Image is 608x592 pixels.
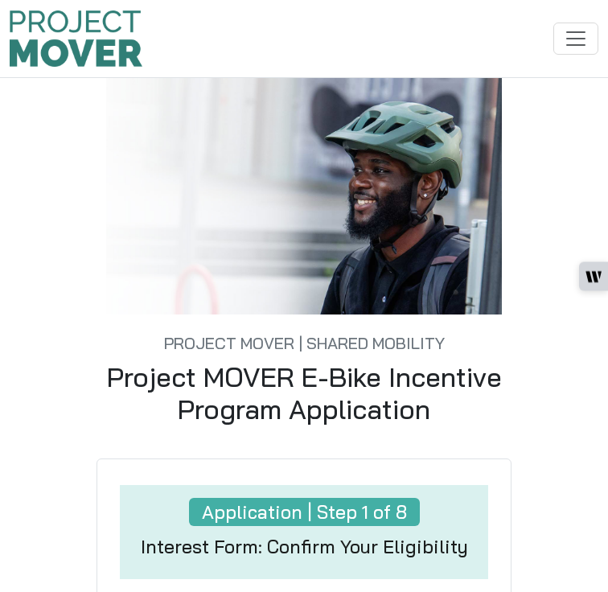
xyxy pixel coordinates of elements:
h1: Project MOVER E-Bike Incentive Program Application [106,361,502,425]
h4: Application | Step 1 of 8 [189,498,420,526]
h5: Project MOVER | Shared Mobility [106,314,502,353]
img: Program logo [10,10,142,67]
h4: Interest Form: Confirm Your Eligibility [141,536,468,557]
button: Toggle navigation [553,23,598,55]
img: Consumer0.jpg [106,78,502,314]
